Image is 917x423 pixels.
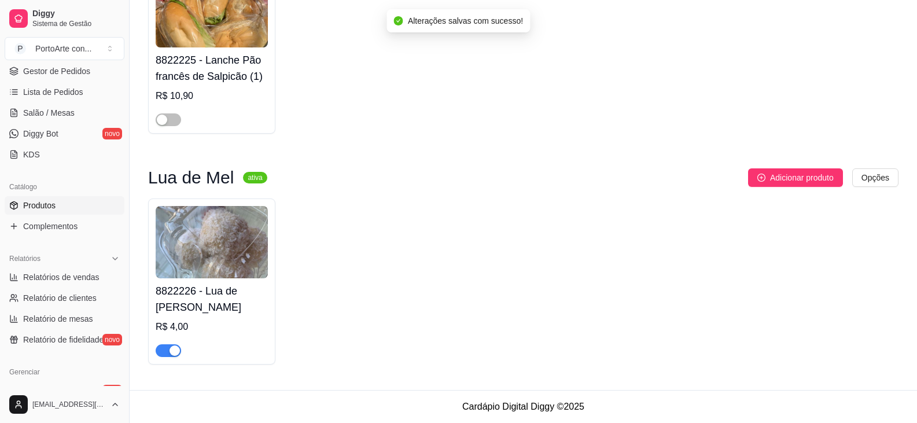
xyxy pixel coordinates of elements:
span: Sistema de Gestão [32,19,120,28]
sup: ativa [243,172,267,183]
span: plus-circle [757,174,765,182]
span: Lista de Pedidos [23,86,83,98]
a: Diggy Botnovo [5,124,124,143]
span: Relatório de mesas [23,313,93,325]
a: Relatório de mesas [5,310,124,328]
a: Lista de Pedidos [5,83,124,101]
button: [EMAIL_ADDRESS][DOMAIN_NAME] [5,391,124,418]
div: PortoArte con ... [35,43,91,54]
span: Relatório de fidelidade [23,334,104,345]
a: Relatório de clientes [5,289,124,307]
span: Relatório de clientes [23,292,97,304]
span: Relatórios [9,254,40,263]
div: R$ 10,90 [156,89,268,103]
span: Salão / Mesas [23,107,75,119]
div: R$ 4,00 [156,320,268,334]
span: Alterações salvas com sucesso! [408,16,523,25]
span: Adicionar produto [770,171,834,184]
footer: Cardápio Digital Diggy © 2025 [130,390,917,423]
a: Gestor de Pedidos [5,62,124,80]
h4: 8822225 - Lanche Pão francês de Salpicão (1) [156,52,268,84]
button: Opções [852,168,898,187]
button: Select a team [5,37,124,60]
span: Diggy Bot [23,128,58,139]
img: product-image [156,206,268,278]
h3: Lua de Mel [148,171,234,185]
span: Diggy [32,9,120,19]
div: Catálogo [5,178,124,196]
button: Adicionar produto [748,168,843,187]
a: Produtos [5,196,124,215]
a: Relatório de fidelidadenovo [5,330,124,349]
a: Salão / Mesas [5,104,124,122]
span: Complementos [23,220,78,232]
a: Entregadoresnovo [5,381,124,400]
span: Entregadores [23,385,72,396]
a: DiggySistema de Gestão [5,5,124,32]
span: Produtos [23,200,56,211]
div: Gerenciar [5,363,124,381]
a: Complementos [5,217,124,236]
span: Relatórios de vendas [23,271,100,283]
span: KDS [23,149,40,160]
span: Gestor de Pedidos [23,65,90,77]
a: KDS [5,145,124,164]
a: Relatórios de vendas [5,268,124,286]
span: Opções [861,171,889,184]
span: check-circle [394,16,403,25]
span: P [14,43,26,54]
h4: 8822226 - Lua de [PERSON_NAME] [156,283,268,315]
span: [EMAIL_ADDRESS][DOMAIN_NAME] [32,400,106,409]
